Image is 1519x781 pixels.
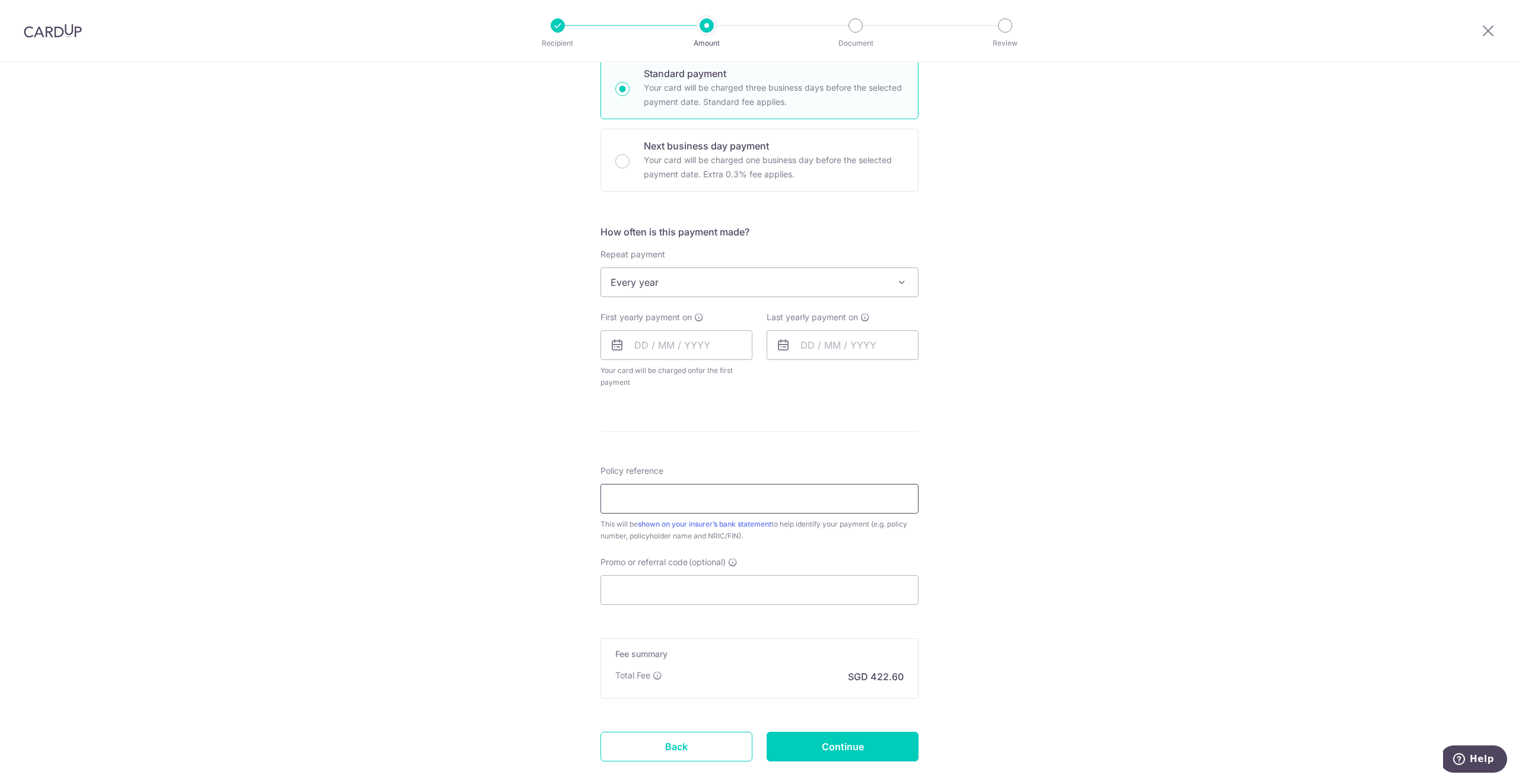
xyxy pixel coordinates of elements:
[638,519,771,528] a: shown on your insurer’s bank statement
[767,330,919,360] input: DD / MM / YYYY
[644,81,904,109] p: Your card will be charged three business days before the selected payment date. Standard fee appl...
[600,365,752,388] span: Your card will be charged on
[812,37,900,49] p: Document
[600,225,919,239] h5: How often is this payment made?
[600,556,688,568] span: Promo or referral code
[1443,745,1507,775] iframe: Opens a widget where you can find more information
[600,267,919,297] span: Every year
[600,465,663,477] label: Policy reference
[644,153,904,181] p: Your card will be charged one business day before the selected payment date. Extra 0.3% fee applies.
[600,311,692,323] span: First yearly payment on
[663,37,751,49] p: Amount
[961,37,1049,49] p: Review
[615,670,650,681] p: Total Fee
[615,648,904,660] h5: Fee summary
[848,670,904,684] p: SGD 422.60
[644,139,904,153] p: Next business day payment
[600,248,665,260] label: Repeat payment
[689,556,726,568] span: (optional)
[600,732,752,761] a: Back
[24,24,82,38] img: CardUp
[600,518,919,542] div: This will be to help identify your payment (e.g. policy number, policyholder name and NRIC/FIN).
[644,66,904,81] p: Standard payment
[601,268,918,297] span: Every year
[767,311,858,323] span: Last yearly payment on
[767,732,919,761] input: Continue
[514,37,602,49] p: Recipient
[600,330,752,360] input: DD / MM / YYYY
